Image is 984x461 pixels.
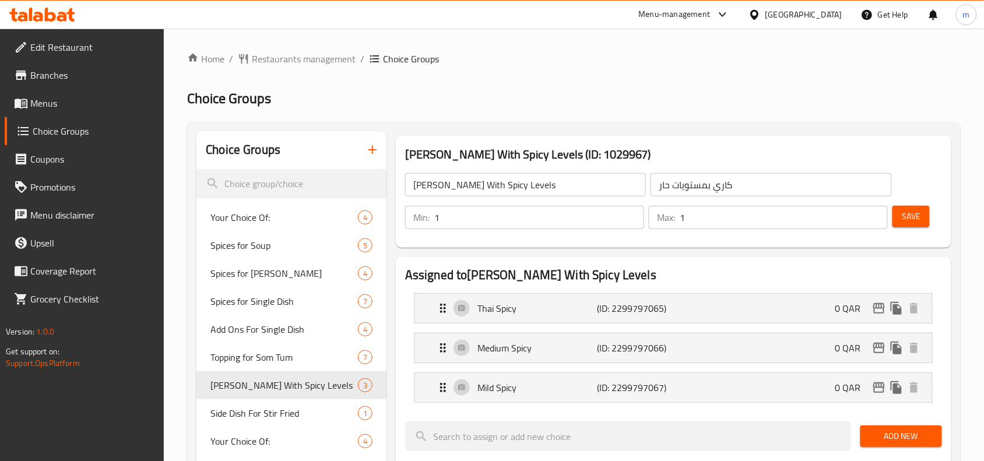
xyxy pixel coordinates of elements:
[597,341,677,355] p: (ID: 2299797066)
[30,292,155,306] span: Grocery Checklist
[358,350,372,364] div: Choices
[405,328,942,368] li: Expand
[30,152,155,166] span: Coupons
[358,322,372,336] div: Choices
[206,141,280,159] h2: Choice Groups
[5,89,164,117] a: Menus
[359,296,372,307] span: 7
[860,425,942,447] button: Add New
[405,288,942,328] li: Expand
[359,436,372,447] span: 4
[210,406,358,420] span: Side Dish For Stir Fried
[36,324,54,339] span: 1.0.0
[33,124,155,138] span: Choice Groups
[902,209,920,224] span: Save
[187,52,224,66] a: Home
[196,169,386,199] input: search
[892,206,930,227] button: Save
[5,61,164,89] a: Branches
[359,380,372,391] span: 3
[5,285,164,313] a: Grocery Checklist
[405,421,851,451] input: search
[30,40,155,54] span: Edit Restaurant
[477,381,597,395] p: Mild Spicy
[888,339,905,357] button: duplicate
[6,324,34,339] span: Version:
[888,379,905,396] button: duplicate
[210,238,358,252] span: Spices for Soup
[639,8,711,22] div: Menu-management
[196,315,386,343] div: Add Ons For Single Dish4
[870,379,888,396] button: edit
[210,434,358,448] span: Your Choice Of:
[597,301,677,315] p: (ID: 2299797065)
[196,203,386,231] div: Your Choice Of:4
[905,300,923,317] button: delete
[413,210,430,224] p: Min:
[383,52,439,66] span: Choice Groups
[359,324,372,335] span: 4
[359,352,372,363] span: 7
[358,434,372,448] div: Choices
[405,145,942,164] h3: [PERSON_NAME] With Spicy Levels (ID: 1029967)
[415,373,932,402] div: Expand
[597,381,677,395] p: (ID: 2299797067)
[5,257,164,285] a: Coverage Report
[238,52,356,66] a: Restaurants management
[835,381,870,395] p: 0 QAR
[358,406,372,420] div: Choices
[5,201,164,229] a: Menu disclaimer
[196,343,386,371] div: Topping for Som Tum7
[30,264,155,278] span: Coverage Report
[187,85,271,111] span: Choice Groups
[210,350,358,364] span: Topping for Som Tum
[905,379,923,396] button: delete
[30,236,155,250] span: Upsell
[187,52,961,66] nav: breadcrumb
[30,96,155,110] span: Menus
[359,408,372,419] span: 1
[196,371,386,399] div: [PERSON_NAME] With Spicy Levels3
[359,212,372,223] span: 4
[5,33,164,61] a: Edit Restaurant
[210,210,358,224] span: Your Choice Of:
[5,229,164,257] a: Upsell
[210,378,358,392] span: [PERSON_NAME] With Spicy Levels
[358,210,372,224] div: Choices
[5,145,164,173] a: Coupons
[905,339,923,357] button: delete
[252,52,356,66] span: Restaurants management
[415,294,932,323] div: Expand
[415,333,932,363] div: Expand
[870,429,933,444] span: Add New
[870,339,888,357] button: edit
[477,341,597,355] p: Medium Spicy
[359,240,372,251] span: 5
[196,427,386,455] div: Your Choice Of:4
[358,266,372,280] div: Choices
[360,52,364,66] li: /
[30,68,155,82] span: Branches
[6,356,80,371] a: Support.OpsPlatform
[196,399,386,427] div: Side Dish For Stir Fried1
[405,368,942,407] li: Expand
[835,301,870,315] p: 0 QAR
[405,266,942,284] h2: Assigned to [PERSON_NAME] With Spicy Levels
[477,301,597,315] p: Thai Spicy
[6,344,59,359] span: Get support on:
[358,238,372,252] div: Choices
[358,294,372,308] div: Choices
[196,259,386,287] div: Spices for [PERSON_NAME]4
[765,8,842,21] div: [GEOGRAPHIC_DATA]
[963,8,970,21] span: m
[657,210,675,224] p: Max:
[30,180,155,194] span: Promotions
[210,322,358,336] span: Add Ons For Single Dish
[210,266,358,280] span: Spices for [PERSON_NAME]
[196,231,386,259] div: Spices for Soup5
[5,173,164,201] a: Promotions
[196,287,386,315] div: Spices for Single Dish7
[210,294,358,308] span: Spices for Single Dish
[888,300,905,317] button: duplicate
[229,52,233,66] li: /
